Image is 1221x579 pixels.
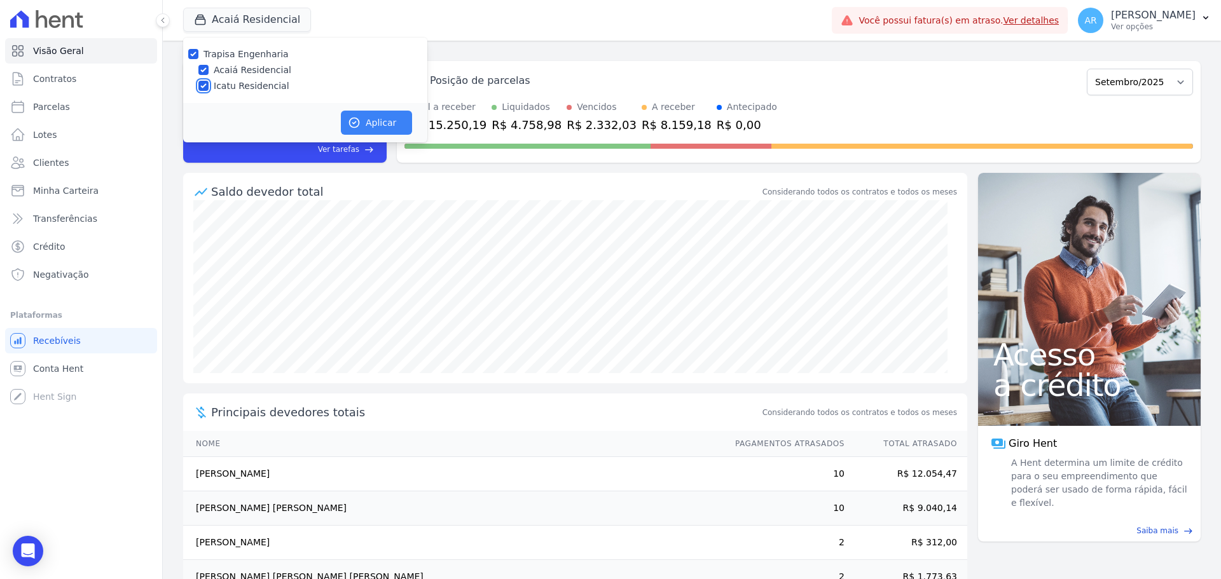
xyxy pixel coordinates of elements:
[33,334,81,347] span: Recebíveis
[183,431,723,457] th: Nome
[642,116,712,133] div: R$ 8.159,18
[33,362,83,375] span: Conta Hent
[567,116,637,133] div: R$ 2.332,03
[33,184,99,197] span: Minha Carteira
[502,100,550,114] div: Liquidados
[762,186,957,198] div: Considerando todos os contratos e todos os meses
[1111,22,1196,32] p: Ver opções
[577,100,616,114] div: Vencidos
[183,457,723,491] td: [PERSON_NAME]
[993,339,1185,370] span: Acesso
[33,72,76,85] span: Contratos
[723,526,845,560] td: 2
[5,38,157,64] a: Visão Geral
[183,491,723,526] td: [PERSON_NAME] [PERSON_NAME]
[859,14,1059,27] span: Você possui fatura(s) em atraso.
[230,144,374,155] a: Ver tarefas east
[1009,456,1188,510] span: A Hent determina um limite de crédito para o seu empreendimento que poderá ser usado de forma ráp...
[33,240,66,253] span: Crédito
[214,64,291,77] label: Acaiá Residencial
[33,128,57,141] span: Lotes
[717,116,777,133] div: R$ 0,00
[845,491,967,526] td: R$ 9.040,14
[986,525,1193,536] a: Saiba mais east
[5,94,157,119] a: Parcelas
[727,100,777,114] div: Antecipado
[33,212,97,225] span: Transferências
[33,44,84,57] span: Visão Geral
[1084,16,1096,25] span: AR
[10,308,152,323] div: Plataformas
[183,526,723,560] td: [PERSON_NAME]
[845,431,967,457] th: Total Atrasado
[5,122,157,147] a: Lotes
[1068,3,1221,38] button: AR [PERSON_NAME] Ver opções
[33,100,70,113] span: Parcelas
[762,407,957,418] span: Considerando todos os contratos e todos os meses
[211,183,760,200] div: Saldo devedor total
[5,234,157,259] a: Crédito
[1111,9,1196,22] p: [PERSON_NAME]
[1183,526,1193,536] span: east
[5,328,157,353] a: Recebíveis
[33,156,69,169] span: Clientes
[5,178,157,203] a: Minha Carteira
[5,66,157,92] a: Contratos
[211,404,760,421] span: Principais devedores totais
[183,8,311,32] button: Acaiá Residencial
[5,262,157,287] a: Negativação
[13,536,43,566] div: Open Intercom Messenger
[723,491,845,526] td: 10
[410,100,486,114] div: Total a receber
[1009,436,1057,451] span: Giro Hent
[318,144,359,155] span: Ver tarefas
[33,268,89,281] span: Negativação
[430,73,530,88] div: Posição de parcelas
[203,49,289,59] label: Trapisa Engenharia
[5,206,157,231] a: Transferências
[723,431,845,457] th: Pagamentos Atrasados
[214,79,289,93] label: Icatu Residencial
[993,370,1185,400] span: a crédito
[492,116,562,133] div: R$ 4.758,98
[364,145,374,154] span: east
[845,526,967,560] td: R$ 312,00
[410,116,486,133] div: R$ 15.250,19
[5,150,157,175] a: Clientes
[341,111,412,135] button: Aplicar
[5,356,157,381] a: Conta Hent
[652,100,695,114] div: A receber
[1136,525,1178,536] span: Saiba mais
[845,457,967,491] td: R$ 12.054,47
[1004,15,1059,25] a: Ver detalhes
[723,457,845,491] td: 10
